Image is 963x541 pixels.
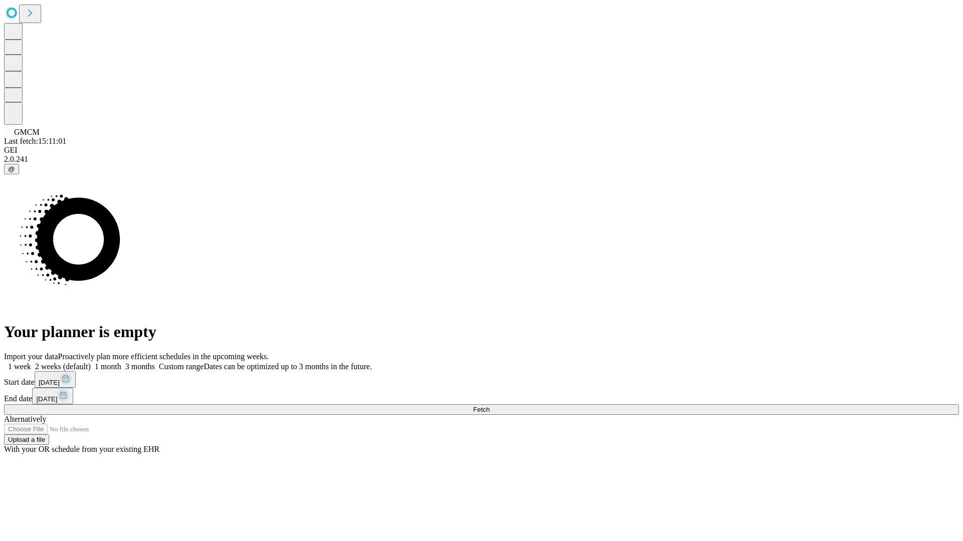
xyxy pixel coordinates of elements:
[4,371,959,388] div: Start date
[4,388,959,404] div: End date
[159,362,204,371] span: Custom range
[4,352,58,361] span: Import your data
[95,362,121,371] span: 1 month
[4,155,959,164] div: 2.0.241
[4,137,66,145] span: Last fetch: 15:11:01
[4,445,159,453] span: With your OR schedule from your existing EHR
[125,362,155,371] span: 3 months
[36,395,57,403] span: [DATE]
[204,362,372,371] span: Dates can be optimized up to 3 months in the future.
[4,146,959,155] div: GEI
[8,165,15,173] span: @
[4,323,959,341] h1: Your planner is empty
[35,362,91,371] span: 2 weeks (default)
[35,371,76,388] button: [DATE]
[4,164,19,174] button: @
[58,352,269,361] span: Proactively plan more efficient schedules in the upcoming weeks.
[473,406,490,413] span: Fetch
[4,415,46,423] span: Alternatively
[4,434,49,445] button: Upload a file
[8,362,31,371] span: 1 week
[32,388,73,404] button: [DATE]
[39,379,60,386] span: [DATE]
[4,404,959,415] button: Fetch
[14,128,40,136] span: GMCM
